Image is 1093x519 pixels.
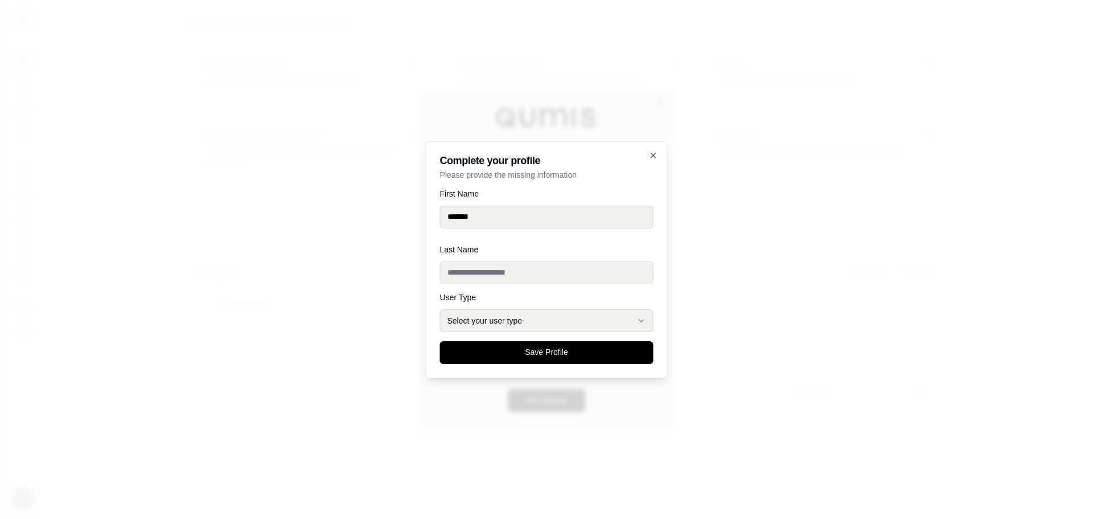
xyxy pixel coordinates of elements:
label: Last Name [440,246,654,254]
p: Please provide the missing information [440,169,654,181]
h2: Complete your profile [440,156,654,166]
label: First Name [440,190,654,198]
label: User Type [440,293,654,301]
button: Save Profile [440,341,654,364]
